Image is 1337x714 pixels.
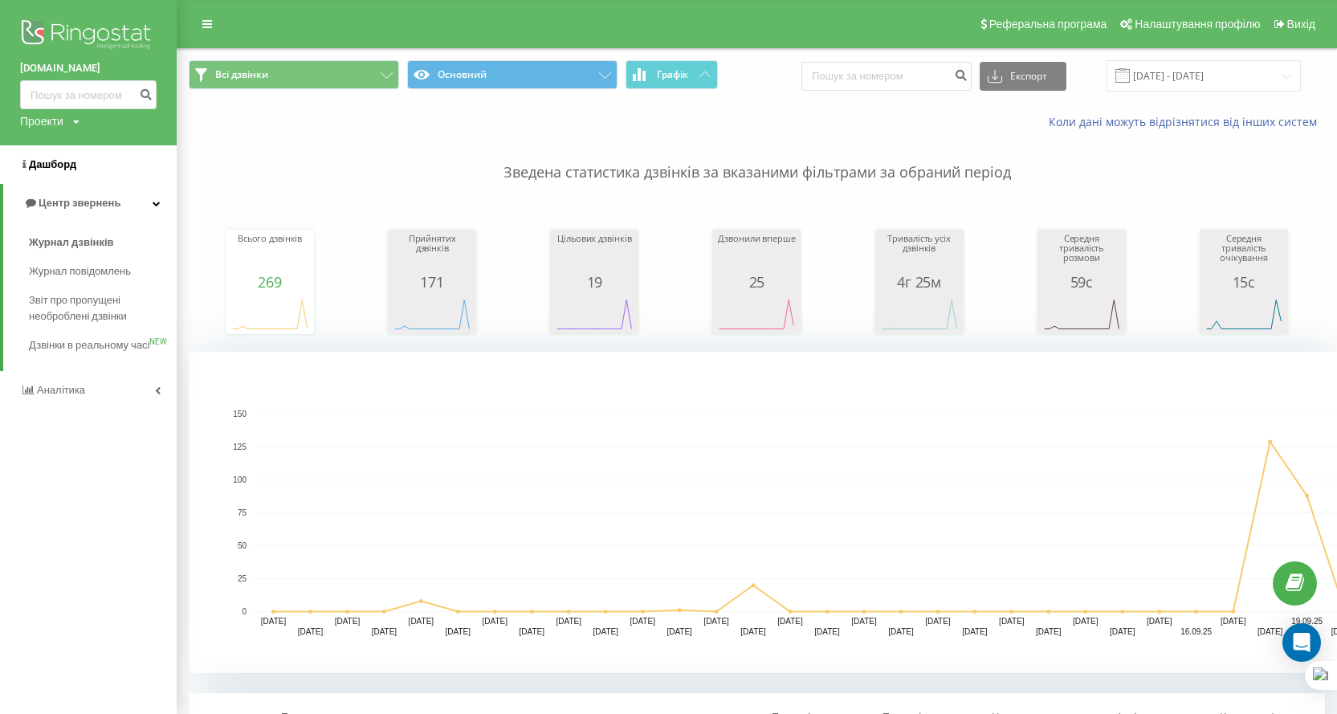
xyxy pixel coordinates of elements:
[407,60,618,89] button: Основний
[409,617,434,626] text: [DATE]
[392,234,472,274] div: Прийнятих дзвінків
[980,62,1066,91] button: Експорт
[189,60,399,89] button: Всі дзвінки
[1147,617,1172,626] text: [DATE]
[3,184,177,222] a: Центр звернень
[29,263,131,279] span: Журнал повідомлень
[814,627,840,636] text: [DATE]
[242,607,247,616] text: 0
[1258,627,1283,636] text: [DATE]
[1282,623,1321,662] div: Open Intercom Messenger
[554,274,634,290] div: 19
[1204,274,1284,290] div: 15с
[888,627,914,636] text: [DATE]
[556,617,581,626] text: [DATE]
[1041,274,1122,290] div: 59с
[1073,617,1099,626] text: [DATE]
[657,69,688,80] span: Графік
[29,158,76,170] span: Дашборд
[626,60,718,89] button: Графік
[593,627,618,636] text: [DATE]
[261,617,287,626] text: [DATE]
[554,234,634,274] div: Цільових дзвінків
[740,627,766,636] text: [DATE]
[483,617,508,626] text: [DATE]
[298,627,324,636] text: [DATE]
[1204,290,1284,338] svg: A chart.
[1041,290,1122,338] svg: A chart.
[851,617,877,626] text: [DATE]
[20,16,157,56] img: Ringostat logo
[335,617,361,626] text: [DATE]
[520,627,545,636] text: [DATE]
[879,234,960,274] div: Тривалість усіх дзвінків
[801,62,972,91] input: Пошук за номером
[29,235,114,251] span: Журнал дзвінків
[189,130,1325,183] p: Зведена статистика дзвінків за вказаними фільтрами за обраний період
[20,80,157,109] input: Пошук за номером
[1110,627,1135,636] text: [DATE]
[1049,114,1325,129] a: Коли дані можуть відрізнятися вiд інших систем
[879,274,960,290] div: 4г 25м
[716,290,797,338] svg: A chart.
[230,234,310,274] div: Всього дзвінків
[233,410,247,418] text: 150
[925,617,951,626] text: [DATE]
[233,475,247,484] text: 100
[238,508,247,517] text: 75
[666,627,692,636] text: [DATE]
[37,384,85,396] span: Аналiтика
[989,18,1107,31] span: Реферальна програма
[20,60,157,76] a: [DOMAIN_NAME]
[1287,18,1315,31] span: Вихід
[962,627,988,636] text: [DATE]
[392,290,472,338] svg: A chart.
[233,443,247,451] text: 125
[20,113,63,129] div: Проекти
[446,627,471,636] text: [DATE]
[703,617,729,626] text: [DATE]
[1180,627,1212,636] text: 16.09.25
[716,274,797,290] div: 25
[215,68,268,81] span: Всі дзвінки
[999,617,1025,626] text: [DATE]
[879,290,960,338] svg: A chart.
[1135,18,1260,31] span: Налаштування профілю
[230,274,310,290] div: 269
[716,234,797,274] div: Дзвонили вперше
[238,574,247,583] text: 25
[39,197,120,209] span: Центр звернень
[29,331,177,360] a: Дзвінки в реальному часіNEW
[1204,234,1284,274] div: Середня тривалість очікування
[392,274,472,290] div: 171
[1221,617,1246,626] text: [DATE]
[630,617,655,626] text: [DATE]
[230,290,310,338] svg: A chart.
[29,228,177,257] a: Журнал дзвінків
[29,292,169,324] span: Звіт про пропущені необроблені дзвінки
[1036,627,1062,636] text: [DATE]
[1291,617,1323,626] text: 19.09.25
[1041,234,1122,274] div: Середня тривалість розмови
[554,290,634,338] svg: A chart.
[372,627,397,636] text: [DATE]
[238,541,247,550] text: 50
[29,337,149,353] span: Дзвінки в реальному часі
[29,286,177,331] a: Звіт про пропущені необроблені дзвінки
[29,257,177,286] a: Журнал повідомлень
[777,617,803,626] text: [DATE]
